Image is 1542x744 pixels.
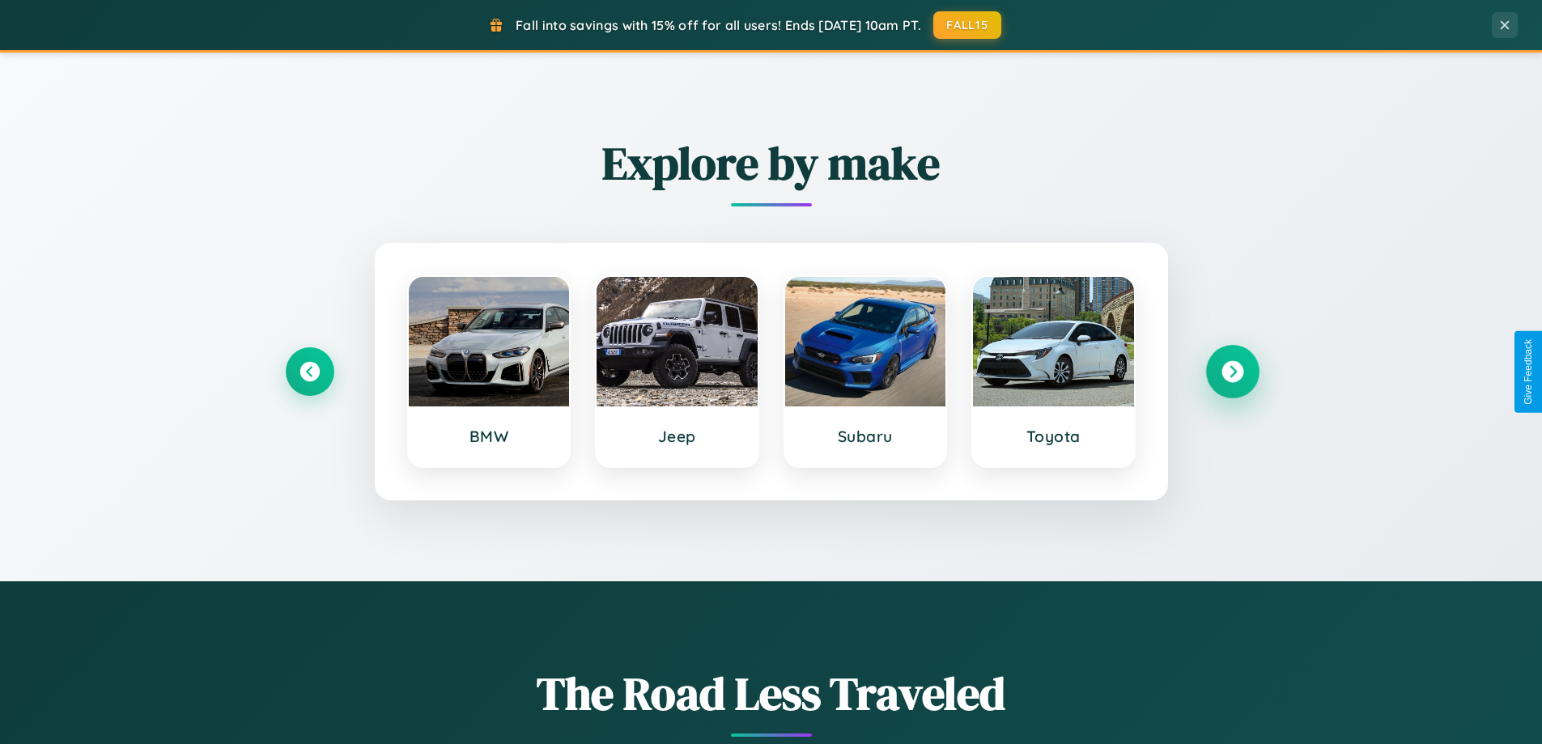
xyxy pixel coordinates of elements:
[989,427,1118,446] h3: Toyota
[425,427,554,446] h3: BMW
[286,662,1257,725] h1: The Road Less Traveled
[801,427,930,446] h3: Subaru
[933,11,1001,39] button: FALL15
[1523,339,1534,405] div: Give Feedback
[613,427,741,446] h3: Jeep
[286,132,1257,194] h2: Explore by make
[516,17,921,33] span: Fall into savings with 15% off for all users! Ends [DATE] 10am PT.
